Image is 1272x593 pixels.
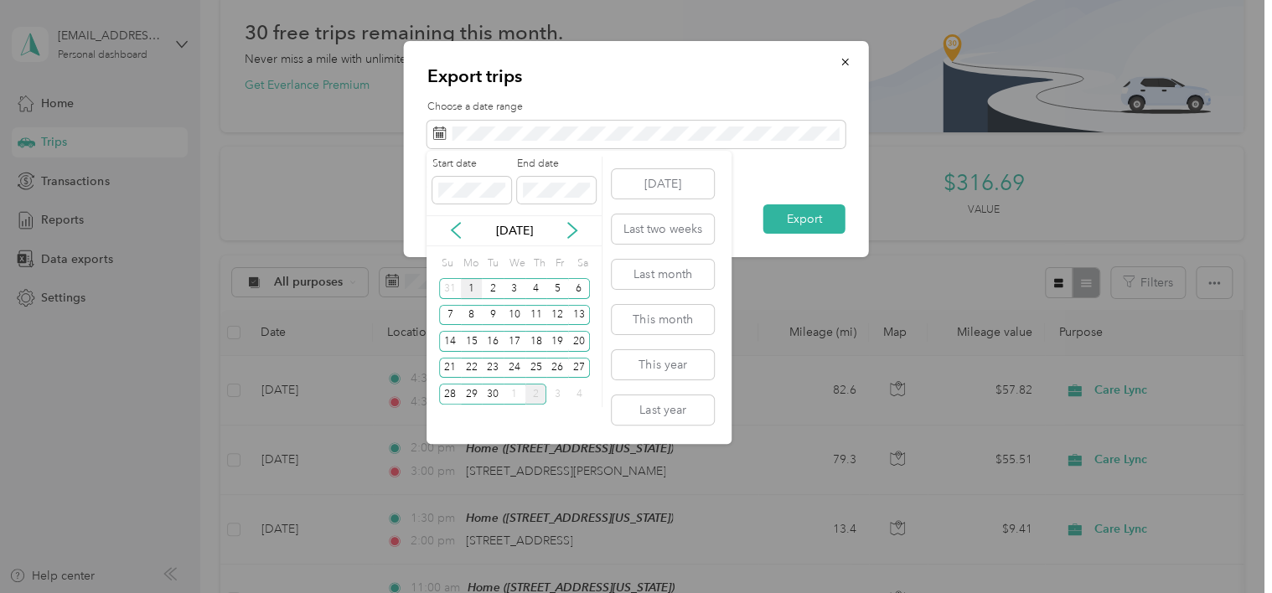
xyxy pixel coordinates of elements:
div: 4 [525,278,547,299]
div: 28 [439,384,461,405]
div: 22 [461,358,483,379]
div: 14 [439,331,461,352]
div: 2 [525,384,547,405]
div: 13 [568,305,590,326]
button: Last two weeks [612,214,714,244]
div: 3 [504,278,525,299]
label: End date [517,157,596,172]
div: 16 [482,331,504,352]
div: 1 [461,278,483,299]
div: 1 [504,384,525,405]
div: 2 [482,278,504,299]
div: 25 [525,358,547,379]
div: 31 [439,278,461,299]
div: Mo [461,252,479,276]
div: 4 [568,384,590,405]
div: 15 [461,331,483,352]
div: 19 [546,331,568,352]
div: 18 [525,331,547,352]
div: Fr [552,252,568,276]
div: 11 [525,305,547,326]
div: 10 [504,305,525,326]
div: 20 [568,331,590,352]
button: Export [763,204,845,234]
button: Last month [612,260,714,289]
div: 26 [546,358,568,379]
button: This year [612,350,714,379]
div: 30 [482,384,504,405]
div: 6 [568,278,590,299]
label: Start date [432,157,511,172]
div: Sa [574,252,590,276]
button: Last year [612,395,714,425]
button: This month [612,305,714,334]
div: 23 [482,358,504,379]
div: We [506,252,525,276]
div: Su [439,252,455,276]
label: Choose a date range [427,100,845,115]
button: [DATE] [612,169,714,199]
div: Tu [484,252,500,276]
div: 9 [482,305,504,326]
div: 21 [439,358,461,379]
div: 3 [546,384,568,405]
div: 17 [504,331,525,352]
div: 8 [461,305,483,326]
div: 7 [439,305,461,326]
div: 12 [546,305,568,326]
div: 27 [568,358,590,379]
div: 24 [504,358,525,379]
div: Th [530,252,546,276]
p: Export trips [427,64,845,88]
div: 29 [461,384,483,405]
p: [DATE] [479,222,550,240]
iframe: Everlance-gr Chat Button Frame [1178,499,1272,593]
div: 5 [546,278,568,299]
